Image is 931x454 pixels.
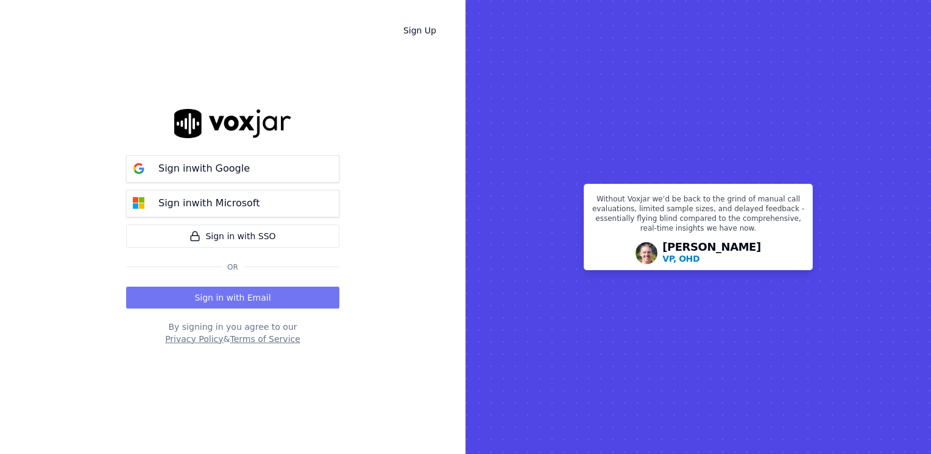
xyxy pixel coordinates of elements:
[126,155,339,183] button: Sign inwith Google
[126,190,339,217] button: Sign inwith Microsoft
[158,196,260,211] p: Sign in with Microsoft
[635,242,657,264] img: Avatar
[165,333,223,345] button: Privacy Policy
[662,242,761,265] div: [PERSON_NAME]
[126,287,339,309] button: Sign in with Email
[126,225,339,248] a: Sign in with SSO
[222,262,243,272] span: Or
[662,253,699,265] p: VP, OHD
[127,156,151,181] img: google Sign in button
[126,321,339,345] div: By signing in you agree to our &
[127,191,151,215] img: microsoft Sign in button
[394,19,446,41] a: Sign Up
[158,161,250,176] p: Sign in with Google
[592,194,805,238] p: Without Voxjar we’d be back to the grind of manual call evaluations, limited sample sizes, and de...
[230,333,300,345] button: Terms of Service
[174,109,291,138] img: logo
